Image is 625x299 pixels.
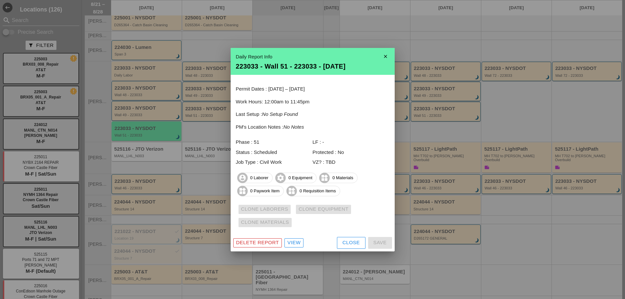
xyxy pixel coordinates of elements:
[236,63,389,70] div: 223033 - Wall 51 - 223033 - [DATE]
[236,149,313,156] div: Status : Scheduled
[343,239,360,246] div: Close
[287,186,340,196] span: 0 Requisition Items
[233,238,282,247] button: Delete Report
[337,237,365,249] button: Close
[236,139,313,146] div: Phase : 51
[286,186,297,196] i: widgets
[313,149,389,156] div: Protected : No
[236,239,279,246] div: Delete Report
[379,50,392,63] i: close
[238,186,284,196] span: 0 Paywork Item
[236,98,389,106] p: Work Hours: 12:00am to 11:45pm
[320,173,357,183] span: 0 Materials
[237,186,248,196] i: widgets
[313,139,389,146] div: LF : -
[238,173,273,183] span: 0 Laborer
[313,159,389,166] div: VZ? : TBD
[283,124,304,130] i: No Notes
[236,111,389,118] p: Last Setup :
[236,123,389,131] p: PM's Location Notes :
[319,173,330,183] i: widgets
[237,173,248,183] i: account_circle
[236,159,313,166] div: Job Type : Civil Work
[275,173,286,183] i: settings
[276,173,316,183] span: 0 Equipment
[236,53,389,61] div: Daily Report Info
[262,111,298,117] i: No Setup Found
[284,238,303,247] a: View
[287,239,301,246] div: View
[236,85,389,93] p: Permit Dates : [DATE] – [DATE]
